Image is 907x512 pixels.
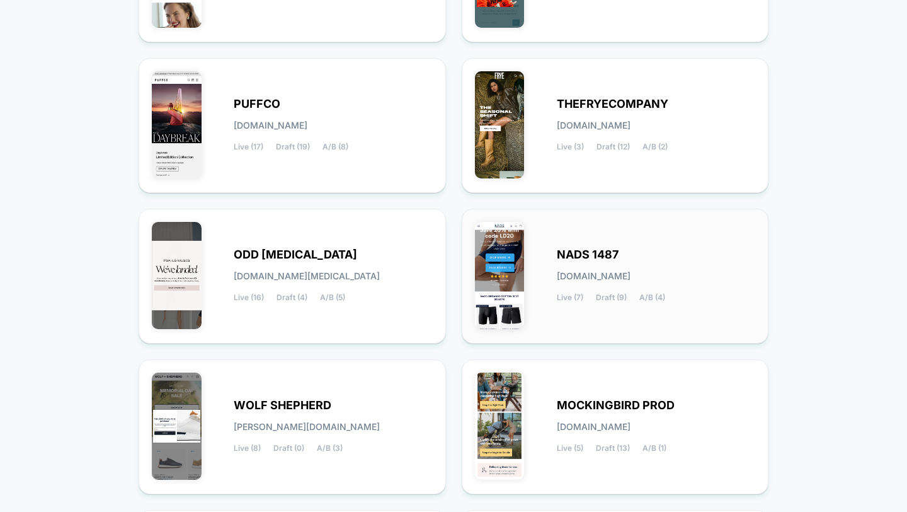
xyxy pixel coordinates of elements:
[557,121,630,130] span: [DOMAIN_NAME]
[642,444,666,453] span: A/B (1)
[557,401,675,410] span: MOCKINGBIRD PROD
[639,293,665,302] span: A/B (4)
[557,100,668,108] span: THEFRYECOMPANY
[557,272,630,281] span: [DOMAIN_NAME]
[596,293,627,302] span: Draft (9)
[234,293,264,302] span: Live (16)
[152,71,202,178] img: PUFFCO
[234,422,380,431] span: [PERSON_NAME][DOMAIN_NAME]
[322,143,348,151] span: A/B (8)
[596,444,630,453] span: Draft (13)
[273,444,304,453] span: Draft (0)
[557,422,630,431] span: [DOMAIN_NAME]
[557,293,583,302] span: Live (7)
[475,222,525,329] img: NADS_1487
[320,293,345,302] span: A/B (5)
[277,293,307,302] span: Draft (4)
[475,373,525,480] img: MOCKINGBIRD_PROD
[557,444,583,453] span: Live (5)
[234,143,263,151] span: Live (17)
[152,222,202,329] img: ODD_MUSE
[642,143,668,151] span: A/B (2)
[234,250,357,259] span: ODD [MEDICAL_DATA]
[317,444,343,453] span: A/B (3)
[557,143,584,151] span: Live (3)
[234,121,307,130] span: [DOMAIN_NAME]
[596,143,630,151] span: Draft (12)
[557,250,619,259] span: NADS 1487
[475,71,525,178] img: THEFRYECOMPANY
[234,100,280,108] span: PUFFCO
[234,401,331,410] span: WOLF SHEPHERD
[276,143,310,151] span: Draft (19)
[152,373,202,480] img: WOLF_SHEPHERD
[234,272,380,281] span: [DOMAIN_NAME][MEDICAL_DATA]
[234,444,261,453] span: Live (8)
